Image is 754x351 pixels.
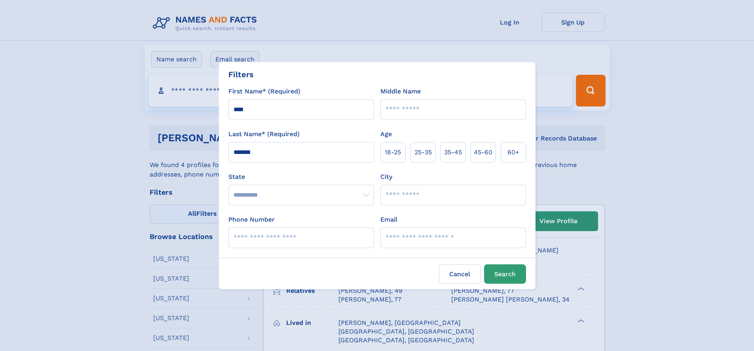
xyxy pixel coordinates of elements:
label: Phone Number [228,215,275,224]
span: 25‑35 [414,148,432,157]
span: 60+ [507,148,519,157]
span: 18‑25 [385,148,401,157]
div: Filters [228,68,254,80]
label: Cancel [439,264,481,284]
label: Email [380,215,397,224]
span: 35‑45 [444,148,462,157]
label: Age [380,129,392,139]
span: 45‑60 [474,148,492,157]
label: First Name* (Required) [228,87,300,96]
label: State [228,172,374,182]
button: Search [484,264,526,284]
label: Middle Name [380,87,421,96]
label: City [380,172,392,182]
label: Last Name* (Required) [228,129,300,139]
